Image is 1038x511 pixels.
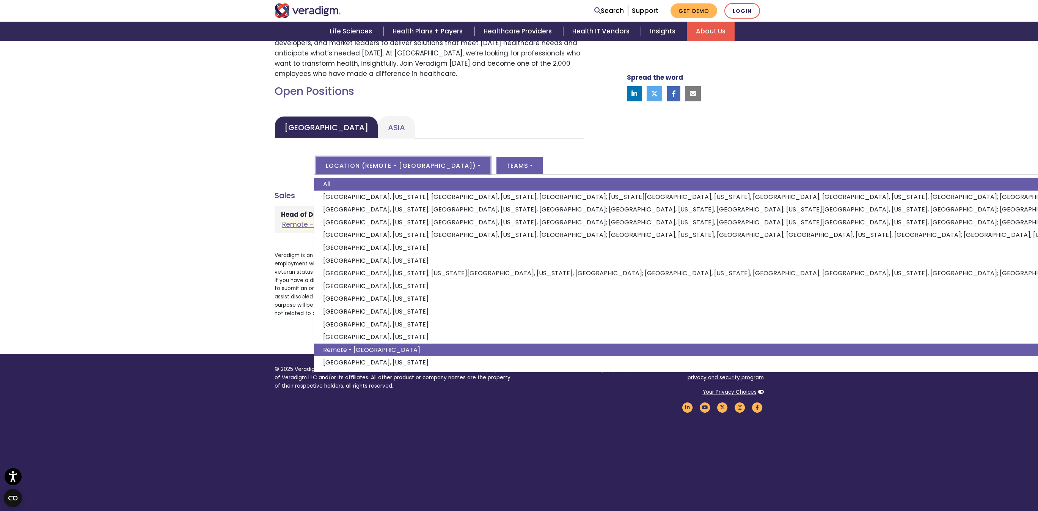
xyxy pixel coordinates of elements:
[474,22,563,41] a: Healthcare Providers
[275,27,584,79] p: Join a passionate team of dedicated associates who work side-by-side with caregivers, developers,...
[275,251,584,317] p: Veradigm is an Affirmative Action and Equal Opportunity Employer. All qualified applicants will r...
[699,404,711,411] a: Veradigm YouTube Link
[275,191,584,200] h4: Sales
[378,116,415,139] a: Asia
[671,3,717,18] a: Get Demo
[320,22,383,41] a: Life Sciences
[703,388,757,396] a: Your Privacy Choices
[751,404,764,411] a: Veradigm Facebook Link
[316,157,490,174] button: Location (Remote - [GEOGRAPHIC_DATA])
[733,404,746,411] a: Veradigm Instagram Link
[563,22,641,41] a: Health IT Vendors
[383,22,474,41] a: Health Plans + Payers
[4,489,22,507] button: Open CMP widget
[496,157,543,174] button: Teams
[632,6,658,15] a: Support
[275,85,584,98] h2: Open Positions
[275,116,378,139] a: [GEOGRAPHIC_DATA]
[688,374,764,381] a: privacy and security program
[641,22,687,41] a: Insights
[627,73,683,82] strong: Spread the word
[594,6,624,16] a: Search
[724,3,760,19] a: Login
[716,404,729,411] a: Veradigm Twitter Link
[282,220,384,229] a: Remote - [GEOGRAPHIC_DATA]
[687,22,735,41] a: About Us
[681,404,694,411] a: Veradigm LinkedIn Link
[275,3,341,18] img: Veradigm logo
[275,365,514,390] p: © 2025 Veradigm LLC and/or its affiliates. All rights reserved. Cited marks are the property of V...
